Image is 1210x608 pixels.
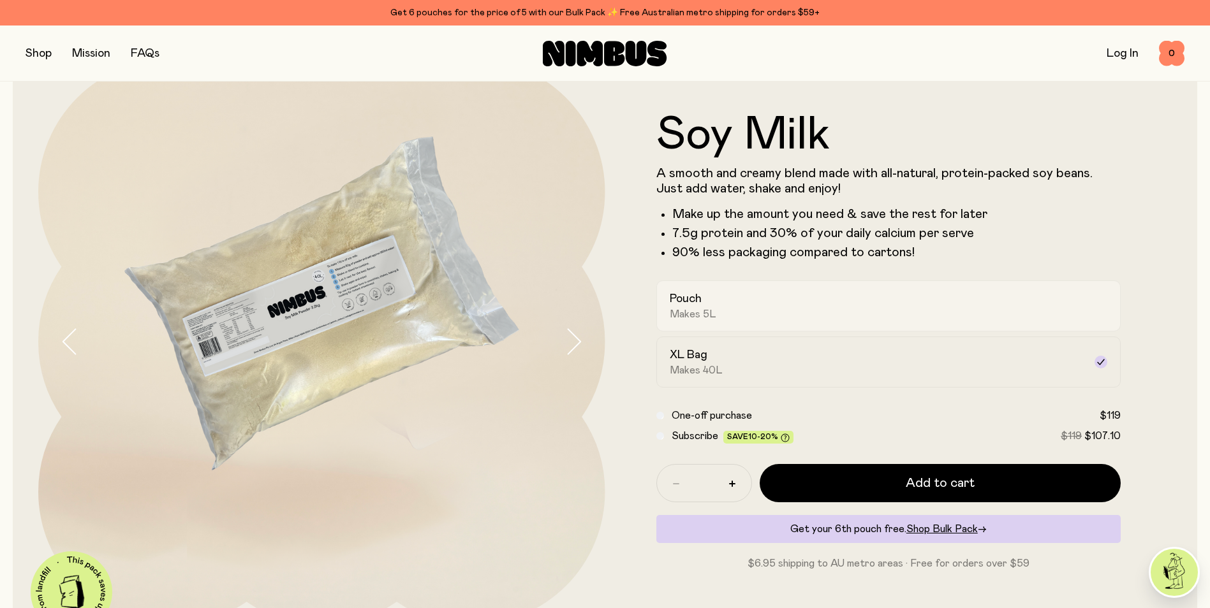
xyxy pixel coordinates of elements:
[656,112,1121,158] h1: Soy Milk
[1061,431,1082,441] span: $119
[906,524,987,534] a: Shop Bulk Pack→
[656,515,1121,543] div: Get your 6th pouch free.
[672,410,752,421] span: One-off purchase
[26,5,1184,20] div: Get 6 pouches for the price of 5 with our Bulk Pack ✨ Free Australian metro shipping for orders $59+
[906,524,978,534] span: Shop Bulk Pack
[760,464,1121,502] button: Add to cart
[131,48,159,59] a: FAQs
[72,48,110,59] a: Mission
[1151,549,1198,596] img: agent
[670,308,716,321] span: Makes 5L
[672,226,1121,241] li: 7.5g protein and 30% of your daily calcium per serve
[1107,48,1139,59] a: Log In
[672,431,718,441] span: Subscribe
[1159,41,1184,66] button: 0
[1100,410,1121,421] span: $119
[656,166,1121,196] p: A smooth and creamy blend made with all-natural, protein-packed soy beans. Just add water, shake ...
[670,364,723,377] span: Makes 40L
[1084,431,1121,441] span: $107.10
[672,206,1121,222] li: Make up the amount you need & save the rest for later
[670,347,707,363] h2: XL Bag
[670,291,702,307] h2: Pouch
[748,433,778,440] span: 10-20%
[672,245,1121,260] p: 90% less packaging compared to cartons!
[727,433,790,442] span: Save
[906,474,975,492] span: Add to cart
[656,556,1121,571] p: $6.95 shipping to AU metro areas · Free for orders over $59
